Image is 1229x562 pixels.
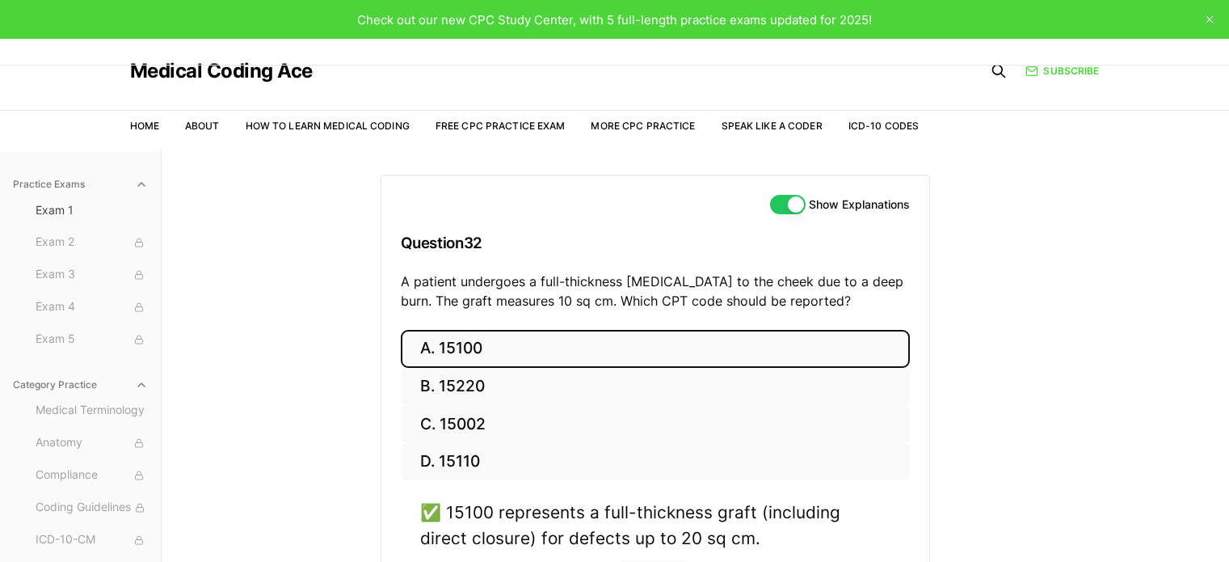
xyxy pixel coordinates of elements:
[357,12,872,27] span: Check out our new CPC Study Center, with 5 full-length practice exams updated for 2025!
[130,120,159,132] a: Home
[36,298,148,316] span: Exam 4
[401,405,910,443] button: C. 15002
[36,499,148,517] span: Coding Guidelines
[401,272,910,311] p: A patient undergoes a full-thickness [MEDICAL_DATA] to the cheek due to a deep burn. The graft me...
[36,331,148,349] span: Exam 5
[401,219,910,267] h3: Question 32
[401,443,910,481] button: D. 15110
[848,120,919,132] a: ICD-10 Codes
[29,527,154,553] button: ICD-10-CM
[36,202,148,218] span: Exam 1
[36,531,148,549] span: ICD-10-CM
[420,500,890,550] div: ✅ 15100 represents a full-thickness graft (including direct closure) for defects up to 20 sq cm.
[246,120,410,132] a: How to Learn Medical Coding
[6,372,154,398] button: Category Practice
[36,266,148,284] span: Exam 3
[591,120,695,132] a: More CPC Practice
[130,61,313,81] a: Medical Coding Ace
[29,262,154,288] button: Exam 3
[29,430,154,456] button: Anatomy
[36,402,148,420] span: Medical Terminology
[1197,6,1223,32] button: close
[29,294,154,320] button: Exam 4
[29,230,154,256] button: Exam 2
[809,199,910,210] label: Show Explanations
[29,197,154,223] button: Exam 1
[401,368,910,406] button: B. 15220
[401,330,910,368] button: A. 15100
[185,120,220,132] a: About
[29,398,154,424] button: Medical Terminology
[29,327,154,353] button: Exam 5
[6,171,154,197] button: Practice Exams
[29,495,154,521] button: Coding Guidelines
[36,234,148,251] span: Exam 2
[36,434,148,452] span: Anatomy
[36,467,148,484] span: Compliance
[1025,64,1099,78] a: Subscribe
[722,120,823,132] a: Speak Like a Coder
[436,120,566,132] a: Free CPC Practice Exam
[29,463,154,488] button: Compliance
